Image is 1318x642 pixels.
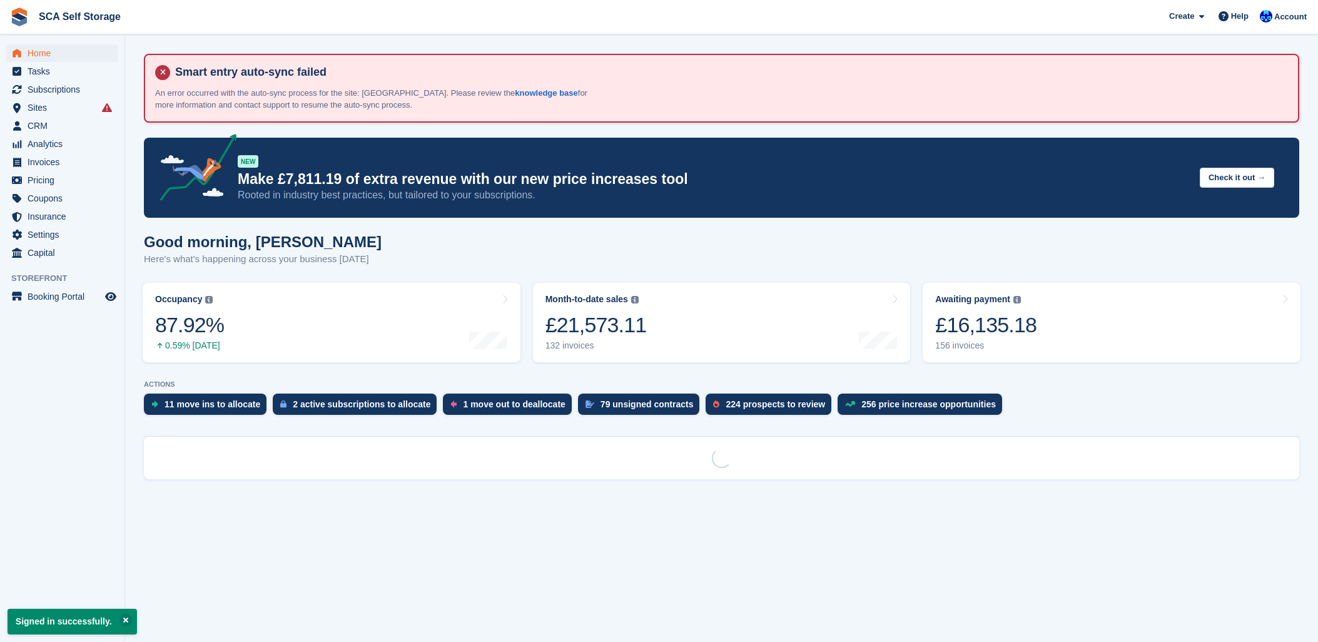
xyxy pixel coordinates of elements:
[273,394,443,421] a: 2 active subscriptions to allocate
[144,380,1299,389] p: ACTIONS
[238,155,258,168] div: NEW
[150,134,237,205] img: price-adjustments-announcement-icon-8257ccfd72463d97f412b2fc003d46551f7dbcb40ab6d574587a9cd5c0d94...
[28,81,103,98] span: Subscriptions
[28,117,103,135] span: CRM
[1274,11,1307,23] span: Account
[170,65,1288,79] h4: Smart entry auto-sync failed
[6,244,118,262] a: menu
[726,399,825,409] div: 224 prospects to review
[28,208,103,225] span: Insurance
[6,190,118,207] a: menu
[1231,10,1249,23] span: Help
[28,99,103,116] span: Sites
[28,226,103,243] span: Settings
[6,226,118,243] a: menu
[545,340,647,351] div: 132 invoices
[155,87,593,111] p: An error occurred with the auto-sync process for the site: [GEOGRAPHIC_DATA]. Please review the f...
[143,283,520,362] a: Occupancy 87.92% 0.59% [DATE]
[238,170,1190,188] p: Make £7,811.19 of extra revenue with our new price increases tool
[631,296,639,303] img: icon-info-grey-7440780725fd019a000dd9b08b2336e03edf1995a4989e88bcd33f0948082b44.svg
[102,103,112,113] i: Smart entry sync failures have occurred
[103,289,118,304] a: Preview store
[28,244,103,262] span: Capital
[155,312,224,338] div: 87.92%
[155,340,224,351] div: 0.59% [DATE]
[6,117,118,135] a: menu
[6,153,118,171] a: menu
[205,296,213,303] img: icon-info-grey-7440780725fd019a000dd9b08b2336e03edf1995a4989e88bcd33f0948082b44.svg
[861,399,996,409] div: 256 price increase opportunities
[28,153,103,171] span: Invoices
[34,6,126,27] a: SCA Self Storage
[443,394,577,421] a: 1 move out to deallocate
[935,340,1037,351] div: 156 invoices
[601,399,694,409] div: 79 unsigned contracts
[845,401,855,407] img: price_increase_opportunities-93ffe204e8149a01c8c9dc8f82e8f89637d9d84a8eef4429ea346261dce0b2c0.svg
[515,88,577,98] a: knowledge base
[6,171,118,189] a: menu
[11,272,124,285] span: Storefront
[28,135,103,153] span: Analytics
[545,294,628,305] div: Month-to-date sales
[28,288,103,305] span: Booking Portal
[450,400,457,408] img: move_outs_to_deallocate_icon-f764333ba52eb49d3ac5e1228854f67142a1ed5810a6f6cc68b1a99e826820c5.svg
[6,99,118,116] a: menu
[1169,10,1194,23] span: Create
[6,63,118,80] a: menu
[280,400,286,408] img: active_subscription_to_allocate_icon-d502201f5373d7db506a760aba3b589e785aa758c864c3986d89f69b8ff3...
[6,208,118,225] a: menu
[28,190,103,207] span: Coupons
[293,399,430,409] div: 2 active subscriptions to allocate
[144,394,273,421] a: 11 move ins to allocate
[10,8,29,26] img: stora-icon-8386f47178a22dfd0bd8f6a31ec36ba5ce8667c1dd55bd0f319d3a0aa187defe.svg
[935,294,1010,305] div: Awaiting payment
[706,394,838,421] a: 224 prospects to review
[935,312,1037,338] div: £16,135.18
[165,399,260,409] div: 11 move ins to allocate
[923,283,1300,362] a: Awaiting payment £16,135.18 156 invoices
[238,188,1190,202] p: Rooted in industry best practices, but tailored to your subscriptions.
[28,44,103,62] span: Home
[1013,296,1021,303] img: icon-info-grey-7440780725fd019a000dd9b08b2336e03edf1995a4989e88bcd33f0948082b44.svg
[578,394,706,421] a: 79 unsigned contracts
[1200,168,1274,188] button: Check it out →
[6,44,118,62] a: menu
[463,399,565,409] div: 1 move out to deallocate
[585,400,594,408] img: contract_signature_icon-13c848040528278c33f63329250d36e43548de30e8caae1d1a13099fd9432cc5.svg
[151,400,158,408] img: move_ins_to_allocate_icon-fdf77a2bb77ea45bf5b3d319d69a93e2d87916cf1d5bf7949dd705db3b84f3ca.svg
[6,81,118,98] a: menu
[545,312,647,338] div: £21,573.11
[6,135,118,153] a: menu
[533,283,911,362] a: Month-to-date sales £21,573.11 132 invoices
[155,294,202,305] div: Occupancy
[144,233,382,250] h1: Good morning, [PERSON_NAME]
[838,394,1008,421] a: 256 price increase opportunities
[1260,10,1272,23] img: Kelly Neesham
[28,171,103,189] span: Pricing
[144,252,382,267] p: Here's what's happening across your business [DATE]
[8,609,137,634] p: Signed in successfully.
[713,400,719,408] img: prospect-51fa495bee0391a8d652442698ab0144808aea92771e9ea1ae160a38d050c398.svg
[28,63,103,80] span: Tasks
[6,288,118,305] a: menu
